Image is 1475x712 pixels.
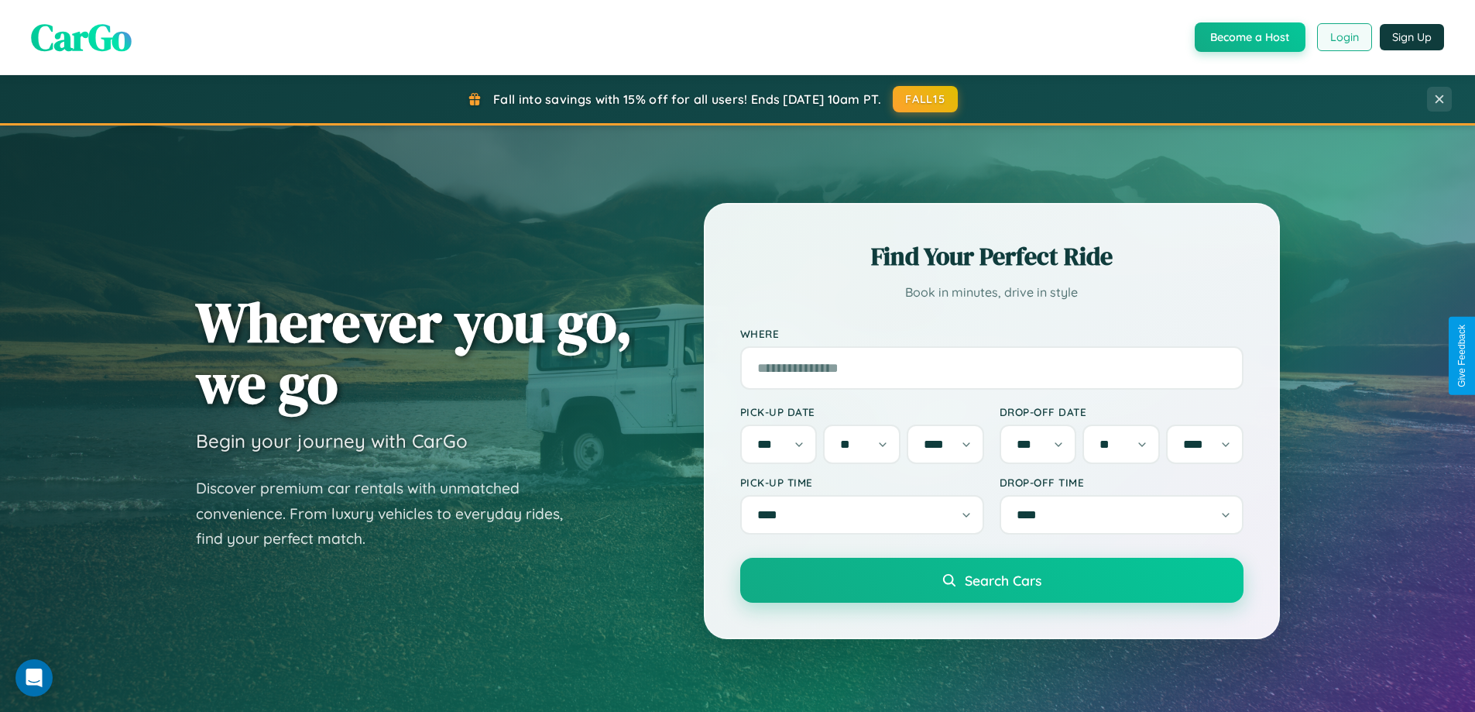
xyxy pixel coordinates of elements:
h1: Wherever you go, we go [196,291,633,414]
button: Sign Up [1380,24,1444,50]
button: Login [1317,23,1372,51]
label: Where [740,327,1243,340]
button: FALL15 [893,86,958,112]
label: Pick-up Time [740,476,984,489]
button: Become a Host [1195,22,1305,52]
span: Search Cars [965,572,1041,589]
label: Pick-up Date [740,405,984,418]
p: Book in minutes, drive in style [740,281,1243,304]
label: Drop-off Time [1000,476,1243,489]
label: Drop-off Date [1000,405,1243,418]
div: Open Intercom Messenger [15,659,53,697]
div: Give Feedback [1456,325,1467,387]
h2: Find Your Perfect Ride [740,239,1243,273]
p: Discover premium car rentals with unmatched convenience. From luxury vehicles to everyday rides, ... [196,476,583,552]
span: Fall into savings with 15% off for all users! Ends [DATE] 10am PT. [493,91,881,107]
h3: Begin your journey with CarGo [196,429,468,452]
button: Search Cars [740,558,1243,603]
span: CarGo [31,12,132,63]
